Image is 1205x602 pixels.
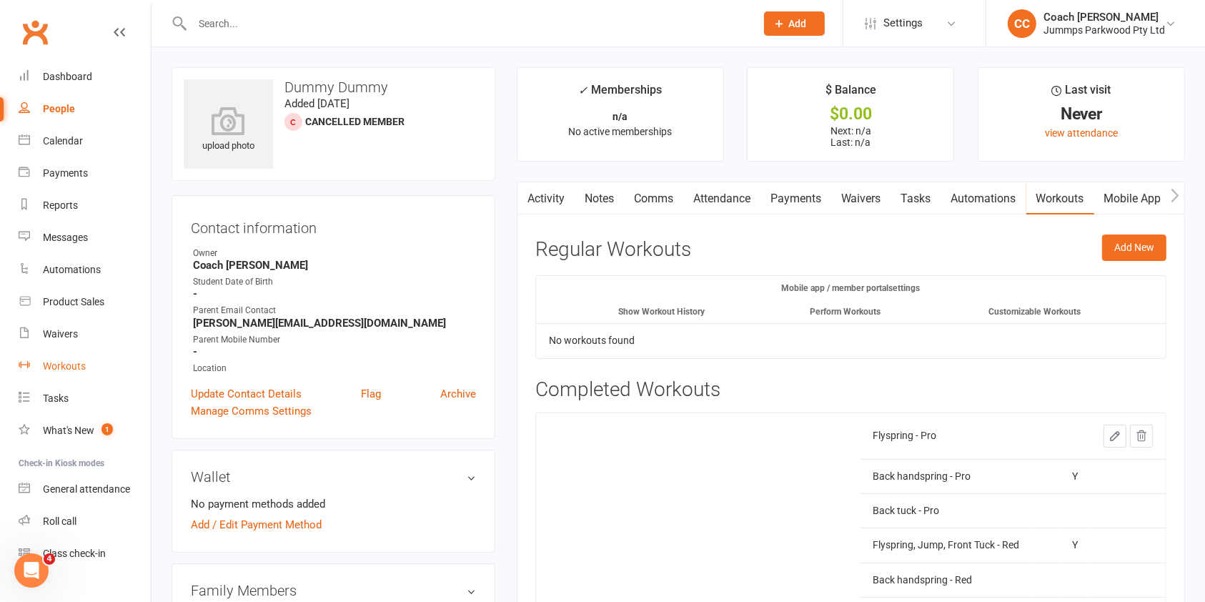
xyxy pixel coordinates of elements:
[19,415,151,447] a: What's New1
[536,323,1166,357] td: No workouts found
[19,286,151,318] a: Product Sales
[760,107,941,122] div: $0.00
[440,385,476,403] a: Archive
[624,182,683,215] a: Comms
[193,287,476,300] strong: -
[1094,182,1171,215] a: Mobile App
[193,304,476,317] div: Parent Email Contact
[44,553,55,565] span: 4
[760,182,831,215] a: Payments
[19,61,151,93] a: Dashboard
[1026,182,1094,215] a: Workouts
[19,189,151,222] a: Reports
[191,583,476,598] h3: Family Members
[19,254,151,286] a: Automations
[535,239,691,261] h3: Regular Workouts
[19,318,151,350] a: Waivers
[789,18,807,29] span: Add
[1059,528,1091,562] td: Y
[19,505,151,538] a: Roll call
[941,182,1026,215] a: Automations
[825,81,876,107] div: $ Balance
[191,403,312,420] a: Manage Comms Settings
[683,182,760,215] a: Attendance
[17,14,53,50] a: Clubworx
[860,493,1033,528] td: Back tuck - Pro
[43,71,92,82] div: Dashboard
[43,135,83,147] div: Calendar
[19,157,151,189] a: Payments
[43,360,86,372] div: Workouts
[1043,11,1165,24] div: Coach [PERSON_NAME]
[191,516,322,533] a: Add / Edit Payment Method
[1008,9,1036,38] div: CC
[19,538,151,570] a: Class kiosk mode
[19,93,151,125] a: People
[43,232,88,243] div: Messages
[618,307,705,317] small: Show Workout History
[860,413,1033,459] td: Flyspring - Pro
[781,283,920,293] small: Mobile app / member portal settings
[831,182,891,215] a: Waivers
[305,116,405,127] span: Cancelled member
[43,393,69,404] div: Tasks
[517,182,575,215] a: Activity
[43,548,106,559] div: Class check-in
[14,553,49,588] iframe: Intercom live chat
[578,81,662,107] div: Memberships
[191,469,476,485] h3: Wallet
[535,379,1166,401] h3: Completed Workouts
[184,79,483,95] h3: Dummy Dummy
[193,362,476,375] div: Location
[883,7,923,39] span: Settings
[191,495,476,513] li: No payment methods added
[284,97,349,110] time: Added [DATE]
[193,317,476,330] strong: [PERSON_NAME][EMAIL_ADDRESS][DOMAIN_NAME]
[1059,459,1091,493] td: Y
[764,11,825,36] button: Add
[19,383,151,415] a: Tasks
[193,247,476,260] div: Owner
[43,296,104,307] div: Product Sales
[191,385,302,403] a: Update Contact Details
[891,182,941,215] a: Tasks
[1043,24,1165,36] div: Jummps Parkwood Pty Ltd
[43,264,101,275] div: Automations
[1045,127,1118,139] a: view attendance
[43,328,78,340] div: Waivers
[19,350,151,383] a: Workouts
[760,125,941,148] p: Next: n/a Last: n/a
[1052,81,1111,107] div: Last visit
[193,345,476,358] strong: -
[810,307,881,317] small: Perform Workouts
[43,167,88,179] div: Payments
[860,528,1033,562] td: Flyspring, Jump, Front Tuck - Red
[188,14,745,34] input: Search...
[988,307,1081,317] small: Customizable Workouts
[1102,235,1166,260] button: Add New
[19,473,151,505] a: General attendance kiosk mode
[575,182,624,215] a: Notes
[568,126,672,137] span: No active memberships
[43,103,75,114] div: People
[101,423,113,435] span: 1
[860,563,1033,597] td: Back handspring - Red
[193,333,476,347] div: Parent Mobile Number
[191,214,476,236] h3: Contact information
[19,222,151,254] a: Messages
[184,107,273,154] div: upload photo
[361,385,381,403] a: Flag
[860,459,1033,493] td: Back handspring - Pro
[43,515,76,527] div: Roll call
[578,84,587,97] i: ✓
[613,111,628,122] strong: n/a
[43,483,130,495] div: General attendance
[193,275,476,289] div: Student Date of Birth
[43,199,78,211] div: Reports
[43,425,94,436] div: What's New
[991,107,1171,122] div: Never
[193,259,476,272] strong: Coach [PERSON_NAME]
[19,125,151,157] a: Calendar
